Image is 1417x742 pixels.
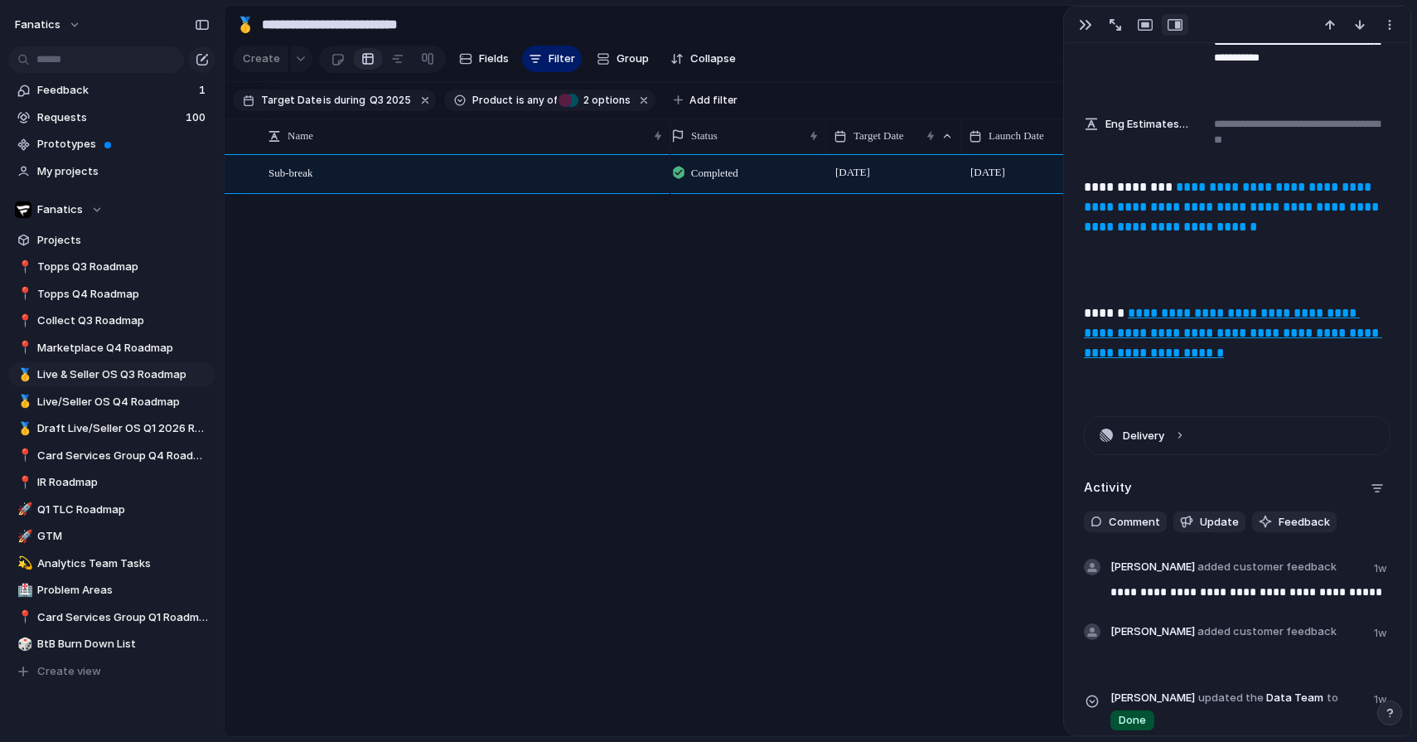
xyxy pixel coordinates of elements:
[8,390,215,415] a: 🥇Live/Seller OS Q4 Roadmap
[1374,688,1390,708] span: 1w
[15,636,31,652] button: 🎲
[331,93,365,108] span: during
[37,502,210,518] span: Q1 TLC Roadmap
[1084,512,1167,533] button: Comment
[37,259,210,275] span: Topps Q3 Roadmap
[15,448,31,464] button: 📍
[8,659,215,684] button: Create view
[17,258,29,277] div: 📍
[452,46,515,72] button: Fields
[37,528,210,545] span: GTM
[1173,512,1245,533] button: Update
[513,91,560,109] button: isany of
[37,420,210,437] span: Draft Live/Seller OS Q1 2026 Roadmap
[8,228,215,253] a: Projects
[479,51,509,67] span: Fields
[37,366,210,383] span: Live & Seller OS Q3 Roadmap
[37,136,210,153] span: Prototypes
[17,366,29,385] div: 🥇
[664,46,742,72] button: Collapse
[1084,478,1132,497] h2: Activity
[15,474,31,491] button: 📍
[15,394,31,410] button: 🥇
[15,313,31,329] button: 📍
[37,201,83,218] span: Fanatics
[8,578,215,603] a: 🏥Problem Areas
[322,91,368,109] button: isduring
[17,338,29,357] div: 📍
[578,93,631,108] span: options
[472,93,513,108] span: Product
[1200,514,1239,531] span: Update
[1109,514,1160,531] span: Comment
[8,470,215,495] a: 📍IR Roadmap
[8,551,215,576] div: 💫Analytics Team Tasks
[8,416,215,441] a: 🥇Draft Live/Seller OS Q1 2026 Roadmap
[1327,690,1338,706] span: to
[549,51,575,67] span: Filter
[15,259,31,275] button: 📍
[966,162,1009,182] span: [DATE]
[691,165,738,182] span: Completed
[17,284,29,303] div: 📍
[37,663,101,680] span: Create view
[664,89,747,112] button: Add filter
[1085,417,1390,454] button: Delivery
[1105,116,1190,133] span: Eng Estimates (B/iOs/A/W) in Cycles
[1119,712,1146,729] span: Done
[7,12,89,38] button: fanatics
[1110,690,1195,706] span: [PERSON_NAME]
[1374,560,1390,577] span: 1w
[691,128,718,144] span: Status
[37,286,210,303] span: Topps Q4 Roadmap
[17,446,29,465] div: 📍
[186,109,209,126] span: 100
[17,473,29,492] div: 📍
[37,82,194,99] span: Feedback
[17,419,29,439] div: 🥇
[15,366,31,383] button: 🥇
[8,524,215,549] div: 🚀GTM
[522,46,582,72] button: Filter
[15,420,31,437] button: 🥇
[17,500,29,519] div: 🚀
[17,392,29,411] div: 🥇
[370,93,411,108] span: Q3 2025
[199,82,209,99] span: 1
[37,394,210,410] span: Live/Seller OS Q4 Roadmap
[37,582,210,599] span: Problem Areas
[8,605,215,630] a: 📍Card Services Group Q1 Roadmap
[366,91,414,109] button: Q3 2025
[8,255,215,279] a: 📍Topps Q3 Roadmap
[1198,690,1264,706] span: updated the
[8,159,215,184] a: My projects
[323,93,331,108] span: is
[1279,514,1330,531] span: Feedback
[8,362,215,387] a: 🥇Live & Seller OS Q3 Roadmap
[37,109,181,126] span: Requests
[8,308,215,333] a: 📍Collect Q3 Roadmap
[37,163,210,180] span: My projects
[559,91,634,109] button: 2 options
[854,128,904,144] span: Target Date
[1252,512,1337,533] button: Feedback
[1110,688,1364,732] span: Data Team
[8,282,215,307] a: 📍Topps Q4 Roadmap
[268,162,312,182] span: Sub-break
[8,444,215,468] div: 📍Card Services Group Q4 Roadmap
[261,93,322,108] span: Target Date
[617,51,649,67] span: Group
[8,105,215,130] a: Requests100
[15,528,31,545] button: 🚀
[690,51,736,67] span: Collapse
[8,632,215,657] div: 🎲BtB Burn Down List
[8,132,215,157] a: Prototypes
[1110,559,1337,575] span: [PERSON_NAME]
[15,286,31,303] button: 📍
[516,93,525,108] span: is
